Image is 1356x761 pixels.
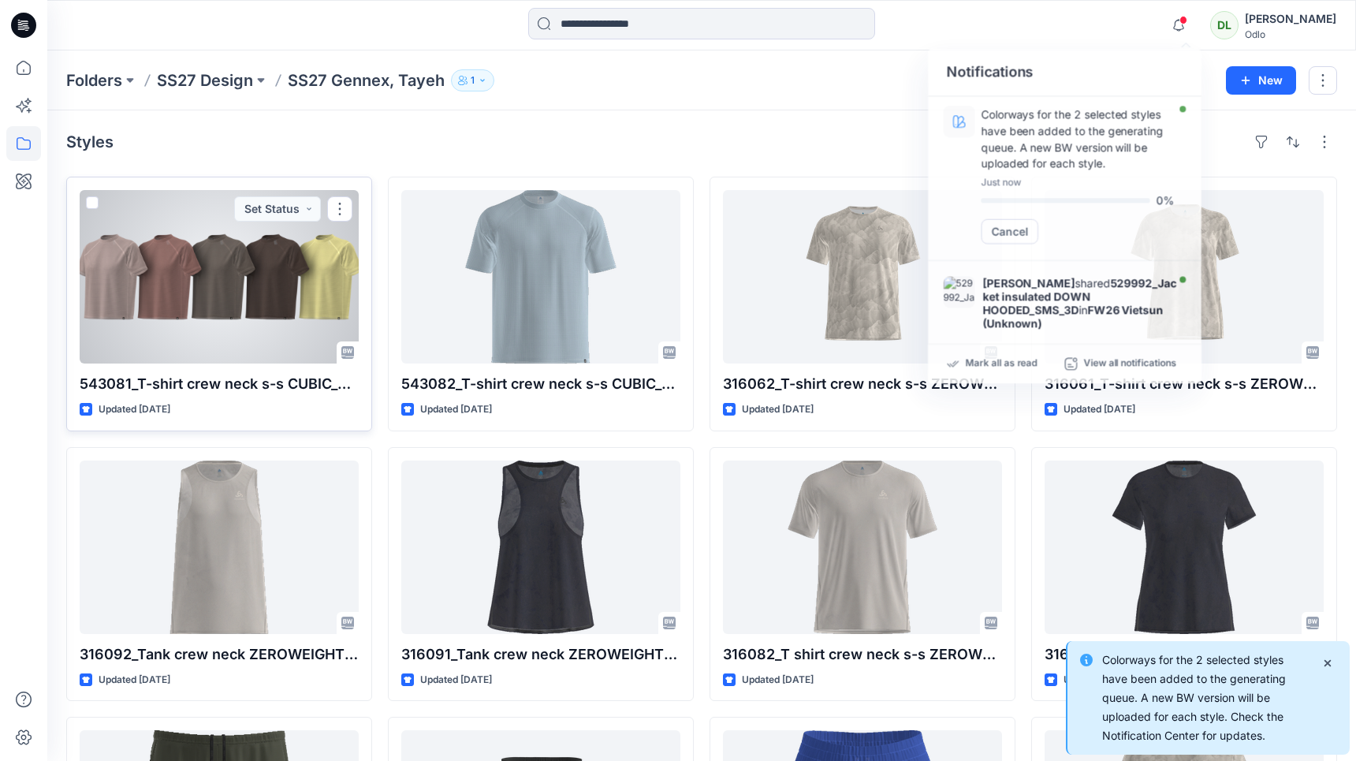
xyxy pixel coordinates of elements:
p: 316091_Tank crew neck ZEROWEIGHT ENGINEERED CHILL-TEC [401,643,680,666]
a: 316092_Tank crew neck ZEROWEIGHT ENGINEERED CHILL-TEC [80,461,359,634]
p: 316062_T-shirt crew neck s-s ZEROWEIGHT CHILL-TEC PRINT [723,373,1002,395]
p: Updated [DATE] [742,672,814,688]
a: 316082_T shirt crew neck s-s ZEROWEIGHT ENGINEERED CHILL-TEC [723,461,1002,634]
div: Odlo [1245,28,1336,40]
p: Updated [DATE] [99,672,170,688]
div: DL [1210,11,1239,39]
div: [PERSON_NAME] [1245,9,1336,28]
p: 316092_Tank crew neck ZEROWEIGHT ENGINEERED CHILL-TEC [80,643,359,666]
strong: [PERSON_NAME] [982,276,1075,289]
strong: FW26 Vietsun (Unknown) [982,303,1163,330]
p: 0 % [1156,191,1174,210]
img: 529992_Jacket insulated DOWN HOODED_SMS_3D [944,276,975,308]
h4: Styles [66,132,114,151]
button: New [1226,66,1296,95]
div: Notifications [928,49,1201,97]
a: 316091_Tank crew neck ZEROWEIGHT ENGINEERED CHILL-TEC [401,461,680,634]
p: SS27 Gennex, Tayeh [288,69,445,91]
p: Just now [981,175,1174,191]
p: 543082_T-shirt crew neck s-s CUBIC_SMS_3D [401,373,680,395]
p: 316061_T-shirt crew neck s-s ZEROWEIGHT CHILL-TEC PRINT [1045,373,1324,395]
a: SS27 Design [157,69,253,91]
p: 316082_T shirt crew neck s-s ZEROWEIGHT ENGINEERED CHILL-TEC [723,643,1002,666]
p: Mark all as read [965,357,1037,371]
a: 543081_T-shirt crew neck s-s CUBIC_SMS_3D [80,190,359,364]
p: Updated [DATE] [420,401,492,418]
p: Updated [DATE] [1064,672,1135,688]
p: Updated [DATE] [742,401,814,418]
div: shared in [982,276,1176,329]
p: Updated [DATE] [1064,401,1135,418]
p: 316081_T shirt crew neck s-s ZEROWEIGHT ENGINEERED CHILL-TEC [1045,643,1324,666]
button: Cancel [981,219,1037,244]
p: Colorways for the 2 selected styles have been added to the generating queue. A new BW version wil... [1102,651,1309,745]
strong: 529992_Jacket insulated DOWN HOODED_SMS_3D [982,276,1176,316]
p: 1 [471,72,475,89]
a: Folders [66,69,122,91]
a: 316081_T shirt crew neck s-s ZEROWEIGHT ENGINEERED CHILL-TEC [1045,461,1324,634]
a: 316062_T-shirt crew neck s-s ZEROWEIGHT CHILL-TEC PRINT [723,190,1002,364]
button: 1 [451,69,494,91]
p: 543081_T-shirt crew neck s-s CUBIC_SMS_3D [80,373,359,395]
div: Notifications-bottom-right [1060,635,1356,761]
p: Updated [DATE] [99,401,170,418]
p: Updated [DATE] [420,672,492,688]
p: Colorways for the 2 selected styles have been added to the generating queue. A new BW version wil... [981,106,1174,171]
a: 543082_T-shirt crew neck s-s CUBIC_SMS_3D [401,190,680,364]
p: View all notifications [1083,357,1176,371]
